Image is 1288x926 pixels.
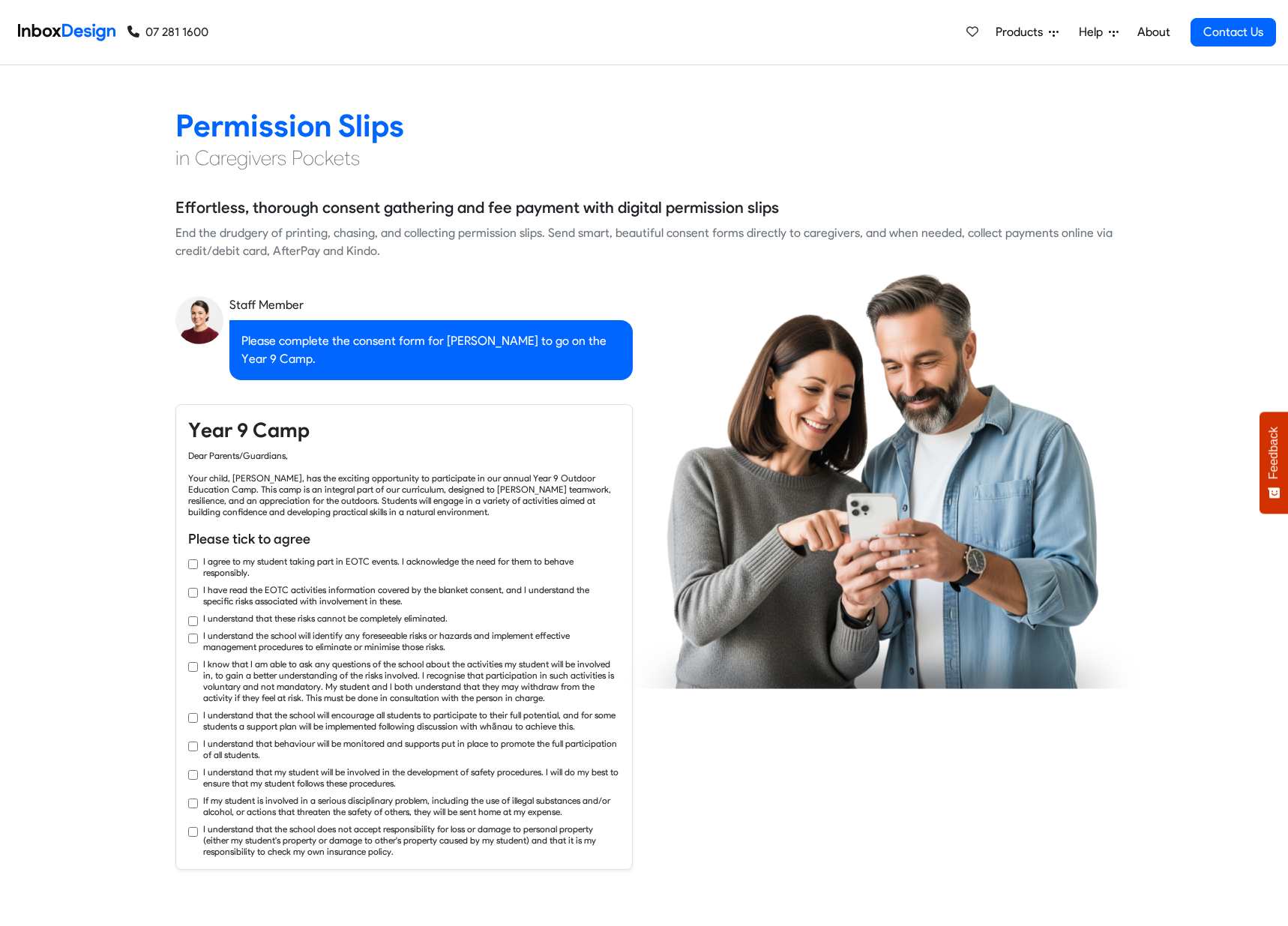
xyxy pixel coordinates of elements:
[1267,427,1281,479] span: Feedback
[175,145,1113,172] h4: in Caregivers Pockets
[1191,18,1276,46] a: Contact Us
[203,584,620,607] label: I have read the EOTC activities information covered by the blanket consent, and I understand the ...
[188,450,620,517] div: Dear Parents/Guardians, Your child, [PERSON_NAME], has the exciting opportunity to participate in...
[203,630,620,652] label: I understand the school will identify any foreseeable risks or hazards and implement effective ma...
[996,23,1049,41] span: Products
[203,795,620,817] label: If my student is involved in a serious disciplinary problem, including the use of illegal substan...
[203,709,620,732] label: I understand that the school will encourage all students to participate to their full potential, ...
[203,658,620,703] label: I know that I am able to ask any questions of the school about the activities my student will be ...
[175,106,1113,145] h2: Permission Slips
[175,224,1113,260] div: End the drudgery of printing, chasing, and collecting permission slips. Send smart, beautiful con...
[627,273,1141,688] img: parents_using_phone.png
[229,296,633,314] div: Staff Member
[229,320,633,380] div: Please complete the consent form for [PERSON_NAME] to go on the Year 9 Camp.
[203,738,620,760] label: I understand that behaviour will be monitored and supports put in place to promote the full parti...
[203,766,620,789] label: I understand that my student will be involved in the development of safety procedures. I will do ...
[1133,17,1174,47] a: About
[188,529,620,549] h6: Please tick to agree
[188,417,620,444] h4: Year 9 Camp
[127,23,208,41] a: 07 281 1600
[175,296,223,344] img: staff_avatar.png
[175,196,779,219] h5: Effortless, thorough consent gathering and fee payment with digital permission slips
[1260,412,1288,514] button: Feedback - Show survey
[990,17,1065,47] a: Products
[203,823,620,857] label: I understand that the school does not accept responsibility for loss or damage to personal proper...
[1073,17,1125,47] a: Help
[1079,23,1109,41] span: Help
[203,556,620,578] label: I agree to my student taking part in EOTC events. I acknowledge the need for them to behave respo...
[203,613,448,624] label: I understand that these risks cannot be completely eliminated.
